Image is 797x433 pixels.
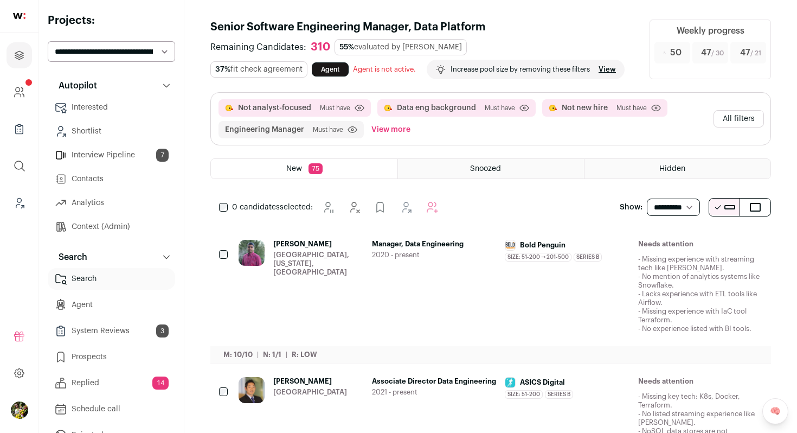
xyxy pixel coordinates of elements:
button: Add to Autopilot [421,196,443,218]
span: Associate Director Data Engineering [372,377,497,386]
div: Weekly progress [677,24,744,37]
button: Snooze [317,196,339,218]
span: 2020 - present [372,251,497,259]
a: View [599,65,616,74]
a: [PERSON_NAME] [GEOGRAPHIC_DATA], [US_STATE], [GEOGRAPHIC_DATA] Manager, Data Engineering 2020 - p... [239,240,762,351]
a: Snoozed [398,159,584,179]
h1: Senior Software Engineering Manager, Data Platform [210,20,637,35]
span: R: Low [292,351,317,358]
a: Search [48,268,175,290]
a: Shortlist [48,120,175,142]
p: Search [52,251,87,264]
a: Interview Pipeline7 [48,144,175,166]
a: Agent [48,294,175,316]
img: 6689865-medium_jpg [11,402,28,419]
a: Schedule call [48,398,175,420]
span: 2021 - present [372,388,497,397]
a: Replied14 [48,372,175,394]
span: ASICS Digital [520,378,565,387]
a: Agent [312,62,349,77]
a: Company and ATS Settings [7,79,32,105]
img: 723ce85f3582cd07ca8949626865b63ad96aedfd1dc8f45ffd2971e82c91f3e7.jpg [505,241,515,249]
img: f2b7d20948024713aad022270e66e2fb46c596e1033889798aa3accbef9bec9a.jpg [239,240,265,266]
span: Must have [313,125,343,134]
button: Open dropdown [11,402,28,419]
span: Must have [616,104,647,112]
span: 47 [701,46,724,59]
img: d512f88e5a84ddfc195825c10fbd92fbde36c6c77656d178b37b44300a3a20d1 [239,377,265,403]
a: System Reviews3 [48,320,175,342]
span: 50 [670,46,682,59]
a: Interested [48,97,175,118]
p: Show: [620,202,642,213]
button: Search [48,246,175,268]
div: fit check agreement [210,61,307,78]
span: 3 [156,324,169,338]
h2: Projects: [48,13,175,28]
button: Not analyst-focused [238,103,311,113]
span: Remaining Candidates: [210,41,306,54]
button: Autopilot [48,75,175,97]
h2: Needs attention [638,240,763,249]
span: Must have [485,104,515,112]
a: Leads (Backoffice) [7,190,32,216]
button: Add to Prospects [369,196,391,218]
img: wellfound-shorthand-0d5821cbd27db2630d0214b213865d53afaa358527fdda9d0ea32b1df1b89c2c.svg [13,13,25,19]
a: Analytics [48,192,175,214]
span: 37% [215,66,230,73]
span: selected: [232,202,313,213]
button: Hide [343,196,365,218]
p: - Missing experience with streaming tech like [PERSON_NAME]. - No mention of analytics systems li... [638,255,763,333]
span: [PERSON_NAME] [273,377,347,386]
img: 1b920133b5ffacf78f171bce084873c552cb93212516a150f26ead6c45d30763.jpg [505,378,515,387]
span: New [286,165,302,173]
a: 🧠 [762,398,788,424]
span: Agent is not active. [353,66,416,73]
a: Projects [7,42,32,68]
a: Prospects [48,346,175,368]
span: / 30 [711,50,724,56]
span: 0 candidates [232,203,280,211]
p: Autopilot [52,79,97,92]
span: 55% [339,43,354,51]
span: 7 [156,149,169,162]
h2: Needs attention [638,377,763,386]
button: Engineering Manager [225,124,304,135]
button: All filters [714,110,764,128]
span: M: 10/10 [223,351,253,358]
a: Company Lists [7,116,32,142]
a: Hidden [584,159,770,179]
button: Data eng background [397,103,476,113]
div: [GEOGRAPHIC_DATA], [US_STATE], [GEOGRAPHIC_DATA] [273,251,363,277]
span: [PERSON_NAME] [273,240,363,249]
span: Series B [545,390,573,399]
div: [GEOGRAPHIC_DATA] [273,388,347,397]
div: evaluated by [PERSON_NAME] [335,39,467,55]
ul: | | [223,351,317,359]
span: Snoozed [470,165,501,173]
span: 47 [740,46,761,59]
span: Hidden [659,165,685,173]
span: Series B [574,253,602,262]
span: Size: 51-200 [505,390,543,399]
span: / 21 [750,50,761,56]
span: 14 [152,377,169,390]
a: Contacts [48,168,175,190]
span: N: 1/1 [263,351,281,358]
span: Manager, Data Engineering [372,240,497,249]
p: Increase pool size by removing these filters [451,65,590,74]
div: 310 [311,41,330,54]
button: Add to Shortlist [395,196,417,218]
a: Context (Admin) [48,216,175,238]
span: Size: 51-200 → 201-500 [505,253,571,262]
span: 75 [308,163,323,174]
button: Not new hire [562,103,608,113]
span: Must have [320,104,350,112]
span: Bold Penguin [520,241,565,250]
button: View more [369,121,413,138]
